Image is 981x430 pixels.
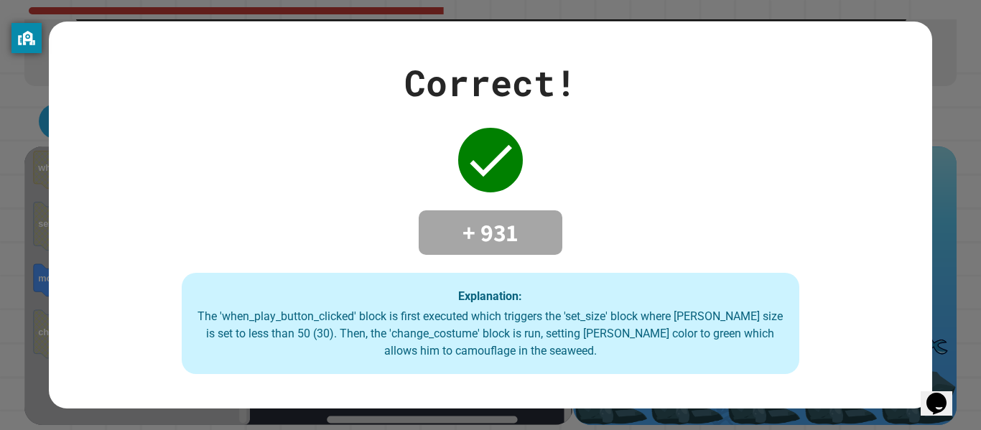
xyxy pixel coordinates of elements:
iframe: chat widget [921,373,967,416]
strong: Explanation: [458,289,522,302]
button: privacy banner [11,23,42,53]
h4: + 931 [433,218,548,248]
div: Correct! [404,56,577,110]
div: The 'when_play_button_clicked' block is first executed which triggers the 'set_size' block where ... [196,308,786,360]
